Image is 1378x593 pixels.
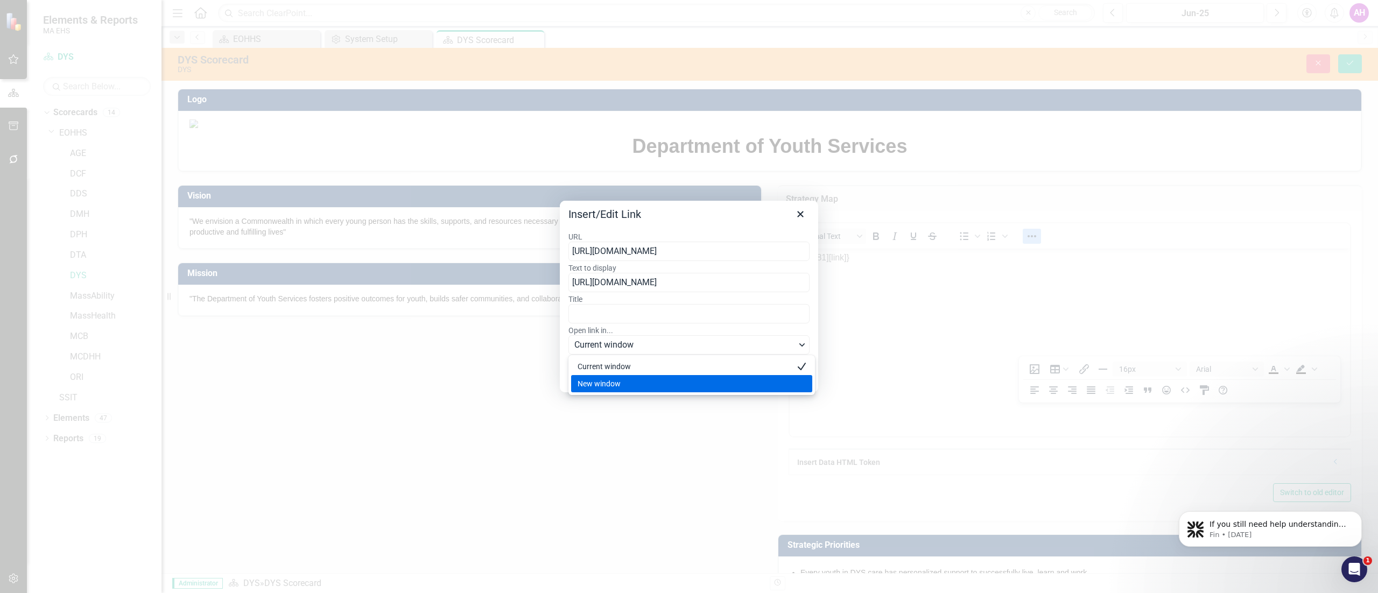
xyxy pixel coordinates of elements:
h1: Insert/Edit Link [568,207,641,221]
label: Text to display [568,263,810,273]
label: Title [568,294,810,304]
button: Close [791,205,810,223]
div: Current window [578,360,791,373]
span: 1 [1363,556,1372,565]
button: Open link in... [568,335,810,355]
label: URL [568,232,810,242]
p: {[p43081][link]} [3,3,558,16]
div: New window [571,375,812,392]
div: Current window [571,358,812,375]
div: New window [578,377,791,390]
iframe: Intercom notifications message [1163,489,1378,564]
span: Current window [574,338,796,351]
label: Open link in... [568,326,810,335]
iframe: Intercom live chat [1341,556,1367,582]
